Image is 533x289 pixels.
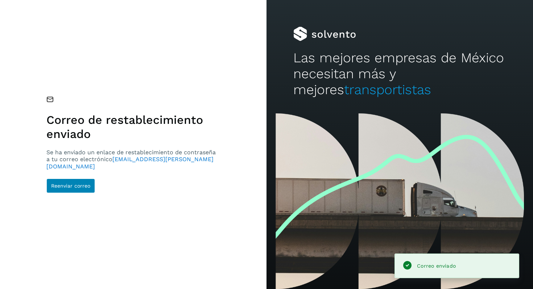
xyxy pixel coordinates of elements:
[46,113,219,141] h1: Correo de restablecimiento enviado
[46,149,219,170] p: Se ha enviado un enlace de restablecimiento de contraseña a tu correo electrónico
[51,183,90,188] span: Reenviar correo
[46,179,95,193] button: Reenviar correo
[417,263,456,269] span: Correo enviado
[344,82,431,97] span: transportistas
[46,156,214,169] span: [EMAIL_ADDRESS][PERSON_NAME][DOMAIN_NAME]
[293,50,507,98] h2: Las mejores empresas de México necesitan más y mejores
